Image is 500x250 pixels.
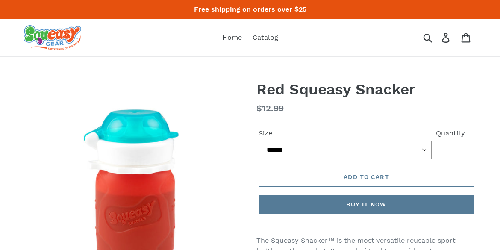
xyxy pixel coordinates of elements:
[218,31,246,44] a: Home
[24,25,81,50] img: squeasy gear snacker portable food pouch
[253,33,278,42] span: Catalog
[248,31,282,44] a: Catalog
[256,80,476,98] h1: Red Squeasy Snacker
[259,168,474,187] button: Add to cart
[259,195,474,214] button: Buy it now
[222,33,242,42] span: Home
[256,103,284,113] span: $12.99
[259,128,432,138] label: Size
[344,174,389,180] span: Add to cart
[436,128,474,138] label: Quantity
